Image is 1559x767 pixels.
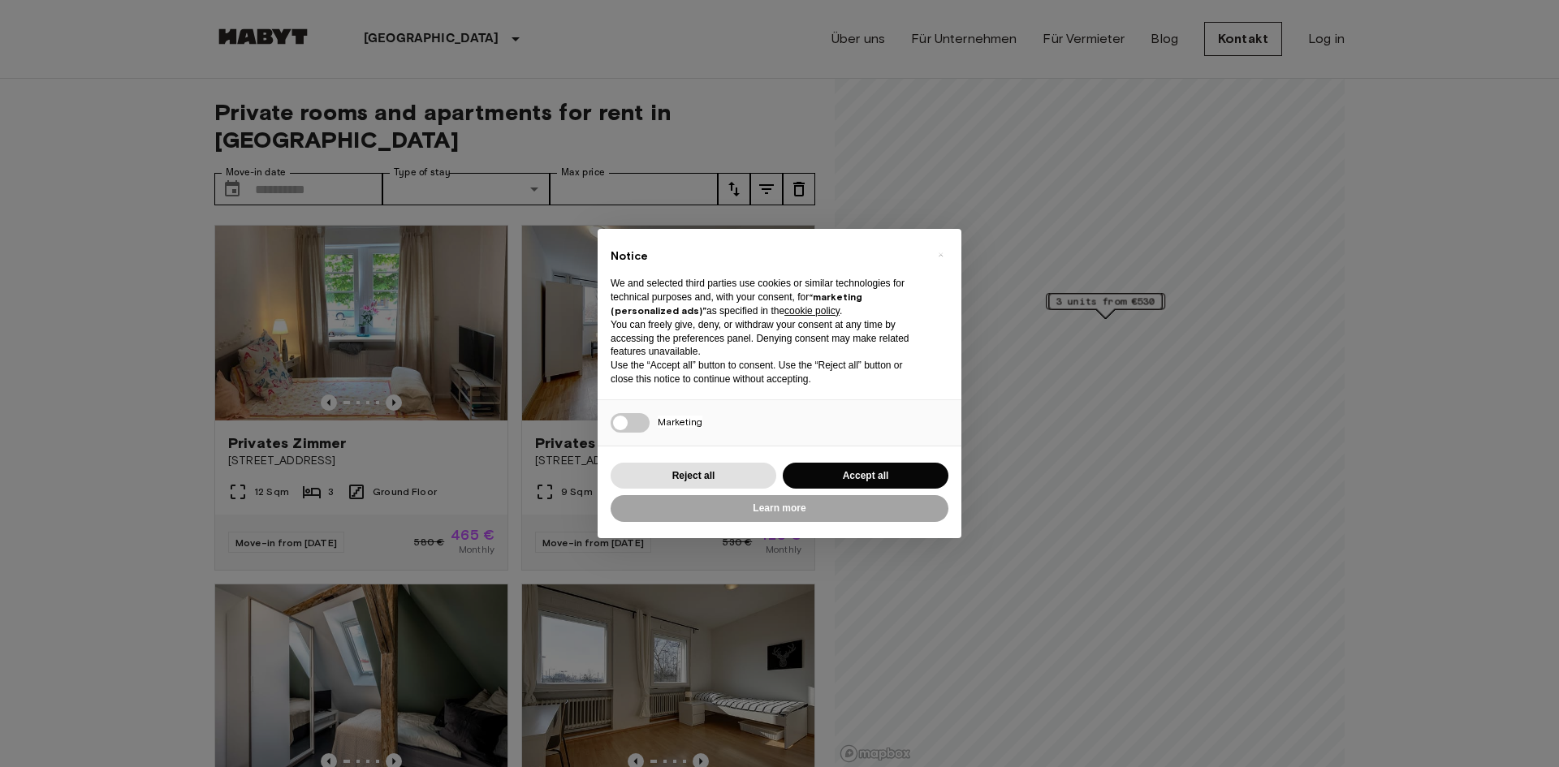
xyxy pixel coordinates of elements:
[783,463,948,489] button: Accept all
[611,277,922,317] p: We and selected third parties use cookies or similar technologies for technical purposes and, wit...
[658,416,702,428] span: Marketing
[611,291,862,317] strong: “marketing (personalized ads)”
[927,242,953,268] button: Close this notice
[611,318,922,359] p: You can freely give, deny, or withdraw your consent at any time by accessing the preferences pane...
[611,463,776,489] button: Reject all
[938,245,944,265] span: ×
[611,248,922,265] h2: Notice
[784,305,840,317] a: cookie policy
[611,359,922,386] p: Use the “Accept all” button to consent. Use the “Reject all” button or close this notice to conti...
[611,495,948,522] button: Learn more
